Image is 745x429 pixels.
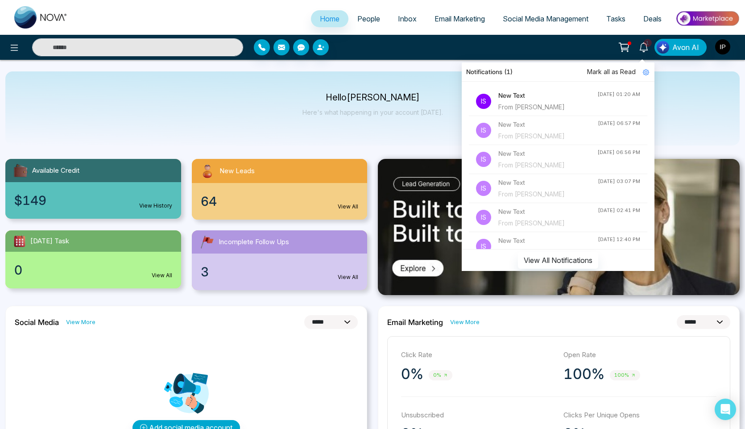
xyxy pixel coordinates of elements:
[498,178,598,187] h4: New Text
[401,410,555,421] p: Unsubscribed
[503,14,588,23] span: Social Media Management
[219,166,255,176] span: New Leads
[387,318,443,327] h2: Email Marketing
[14,261,22,279] span: 0
[675,8,740,29] img: Market-place.gif
[348,10,389,27] a: People
[429,370,452,380] span: 0%
[398,14,417,23] span: Inbox
[152,271,172,279] a: View All
[587,67,636,77] span: Mark all as Read
[498,91,597,100] h4: New Text
[518,256,598,263] a: View All Notifications
[606,14,625,23] span: Tasks
[498,236,598,246] h4: New Text
[450,318,480,326] a: View More
[563,350,717,360] p: Open Rate
[14,6,68,29] img: Nova CRM Logo
[302,94,443,101] p: Hello [PERSON_NAME]
[462,62,654,82] div: Notifications (1)
[498,102,597,112] div: From [PERSON_NAME]
[378,159,740,295] img: .
[476,152,491,167] p: Is
[476,94,491,109] p: Is
[15,318,59,327] h2: Social Media
[66,318,95,326] a: View More
[401,350,555,360] p: Click Rate
[476,210,491,225] p: Is
[14,191,46,210] span: $149
[219,237,289,247] span: Incomplete Follow Ups
[715,39,730,54] img: User Avatar
[598,178,640,185] div: [DATE] 03:07 PM
[139,202,172,210] a: View History
[634,10,670,27] a: Deals
[338,273,358,281] a: View All
[30,236,69,246] span: [DATE] Task
[563,365,604,383] p: 100%
[12,234,27,248] img: todayTask.svg
[715,399,736,420] div: Open Intercom Messenger
[32,166,79,176] span: Available Credit
[201,192,217,211] span: 64
[654,39,707,56] button: Avon AI
[597,10,634,27] a: Tasks
[598,236,640,243] div: [DATE] 12:40 PM
[498,247,598,257] div: From [PERSON_NAME]
[476,181,491,196] p: Is
[186,230,373,290] a: Incomplete Follow Ups3View All
[338,203,358,211] a: View All
[12,162,29,179] img: availableCredit.svg
[498,131,598,141] div: From [PERSON_NAME]
[643,14,662,23] span: Deals
[320,14,339,23] span: Home
[598,120,640,127] div: [DATE] 06:57 PM
[498,120,598,129] h4: New Text
[498,207,598,217] h4: New Text
[518,252,598,269] button: View All Notifications
[201,262,209,281] span: 3
[498,149,597,158] h4: New Text
[498,189,598,199] div: From [PERSON_NAME]
[597,149,640,156] div: [DATE] 06:56 PM
[498,160,597,170] div: From [PERSON_NAME]
[644,39,652,47] span: 1
[597,91,640,98] div: [DATE] 01:20 AM
[476,123,491,138] p: Is
[598,207,640,214] div: [DATE] 02:41 PM
[186,159,373,220] a: New Leads64View All
[426,10,494,27] a: Email Marketing
[401,365,423,383] p: 0%
[476,239,491,254] p: Is
[199,234,215,250] img: followUps.svg
[435,14,485,23] span: Email Marketing
[164,371,209,416] img: Analytics png
[311,10,348,27] a: Home
[498,218,598,228] div: From [PERSON_NAME]
[672,42,699,53] span: Avon AI
[610,370,640,380] span: 100%
[389,10,426,27] a: Inbox
[633,39,654,54] a: 1
[494,10,597,27] a: Social Media Management
[302,108,443,116] p: Here's what happening in your account [DATE].
[657,41,669,54] img: Lead Flow
[357,14,380,23] span: People
[563,410,717,421] p: Clicks Per Unique Opens
[199,162,216,179] img: newLeads.svg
